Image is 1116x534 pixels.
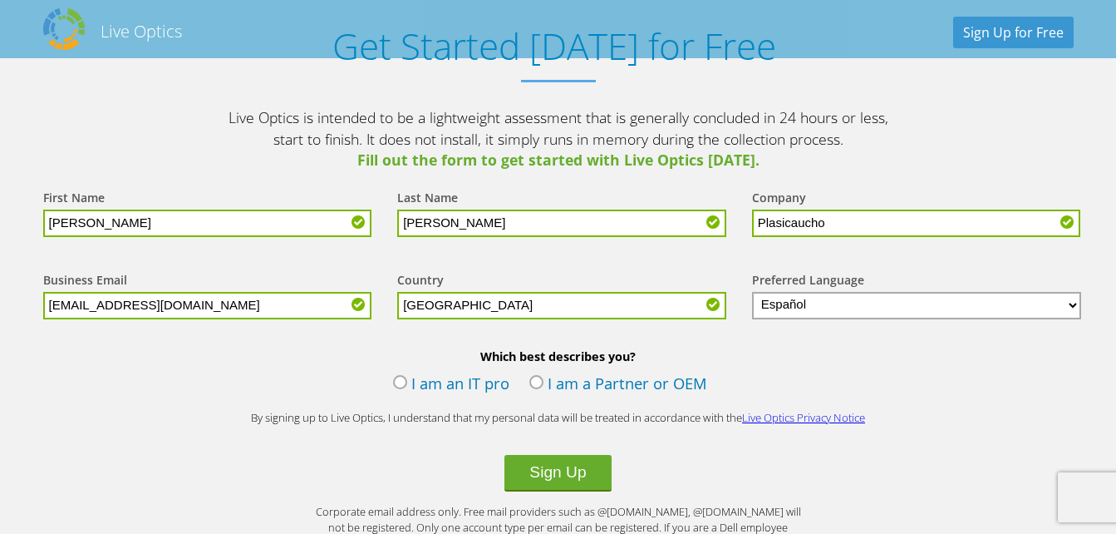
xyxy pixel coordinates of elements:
[101,20,182,42] h2: Live Optics
[504,455,611,492] button: Sign Up
[43,8,85,50] img: Dell Dpack
[752,272,864,292] label: Preferred Language
[397,272,444,292] label: Country
[393,373,509,398] label: I am an IT pro
[742,410,865,425] a: Live Optics Privacy Notice
[529,373,707,398] label: I am a Partner or OEM
[43,190,105,210] label: First Name
[27,349,1090,364] b: Which best describes you?
[752,190,806,210] label: Company
[953,17,1074,48] a: Sign Up for Free
[397,190,458,210] label: Last Name
[226,107,891,171] p: Live Optics is intended to be a lightweight assessment that is generally concluded in 24 hours or...
[226,150,891,171] span: Fill out the form to get started with Live Optics [DATE].
[43,272,127,292] label: Business Email
[226,410,891,426] p: By signing up to Live Optics, I understand that my personal data will be treated in accordance wi...
[27,25,1082,67] h1: Get Started [DATE] for Free
[397,292,726,319] input: Start typing to search for a country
